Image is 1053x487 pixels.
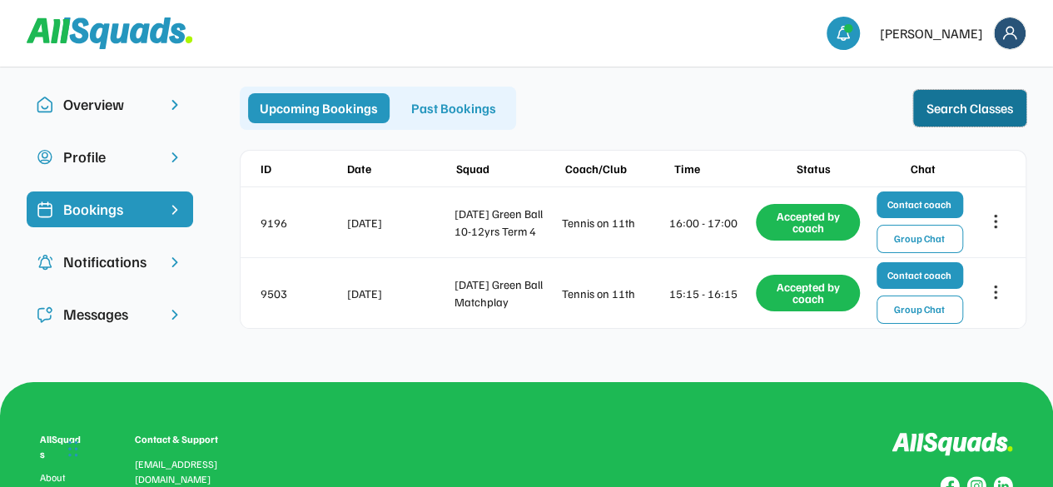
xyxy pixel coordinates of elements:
[877,262,963,289] button: Contact coach
[347,160,453,177] div: Date
[166,306,183,323] img: chevron-right.svg
[892,432,1013,456] img: Logo%20inverted.svg
[261,285,344,302] div: 9503
[913,90,1026,127] button: Search Classes
[166,149,183,166] img: chevron-right.svg
[63,198,156,221] div: Bookings
[261,160,344,177] div: ID
[37,254,53,271] img: Icon%20copy%204.svg
[400,93,508,123] div: Past Bookings
[761,160,867,177] div: Status
[877,296,963,324] button: Group Chat
[454,276,559,311] div: [DATE] Green Ball Matchplay
[63,251,156,273] div: Notifications
[870,160,976,177] div: Chat
[261,214,344,231] div: 9196
[562,285,666,302] div: Tennis on 11th
[37,149,53,166] img: user-circle.svg
[562,214,666,231] div: Tennis on 11th
[565,160,671,177] div: Coach/Club
[63,146,156,168] div: Profile
[669,214,752,231] div: 16:00 - 17:00
[877,225,963,253] button: Group Chat
[135,457,238,487] div: [EMAIL_ADDRESS][DOMAIN_NAME]
[880,23,983,43] div: [PERSON_NAME]
[166,97,183,113] img: chevron-right.svg
[756,275,860,311] div: Accepted by coach
[63,303,156,325] div: Messages
[456,160,562,177] div: Squad
[674,160,757,177] div: Time
[347,214,451,231] div: [DATE]
[37,201,53,218] img: Icon%20%2819%29.svg
[248,93,390,123] div: Upcoming Bookings
[347,285,451,302] div: [DATE]
[756,204,860,241] div: Accepted by coach
[37,97,53,113] img: Icon%20copy%2010.svg
[454,205,559,240] div: [DATE] Green Ball 10-12yrs Term 4
[63,93,156,116] div: Overview
[166,254,183,271] img: chevron-right.svg
[135,432,238,447] div: Contact & Support
[877,191,963,218] button: Contact coach
[835,25,852,42] img: bell-03%20%281%29.svg
[37,306,53,323] img: Icon%20copy%205.svg
[994,17,1026,49] img: Frame%2018.svg
[669,285,752,302] div: 15:15 - 16:15
[166,201,183,218] img: chevron-right%20copy%203.svg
